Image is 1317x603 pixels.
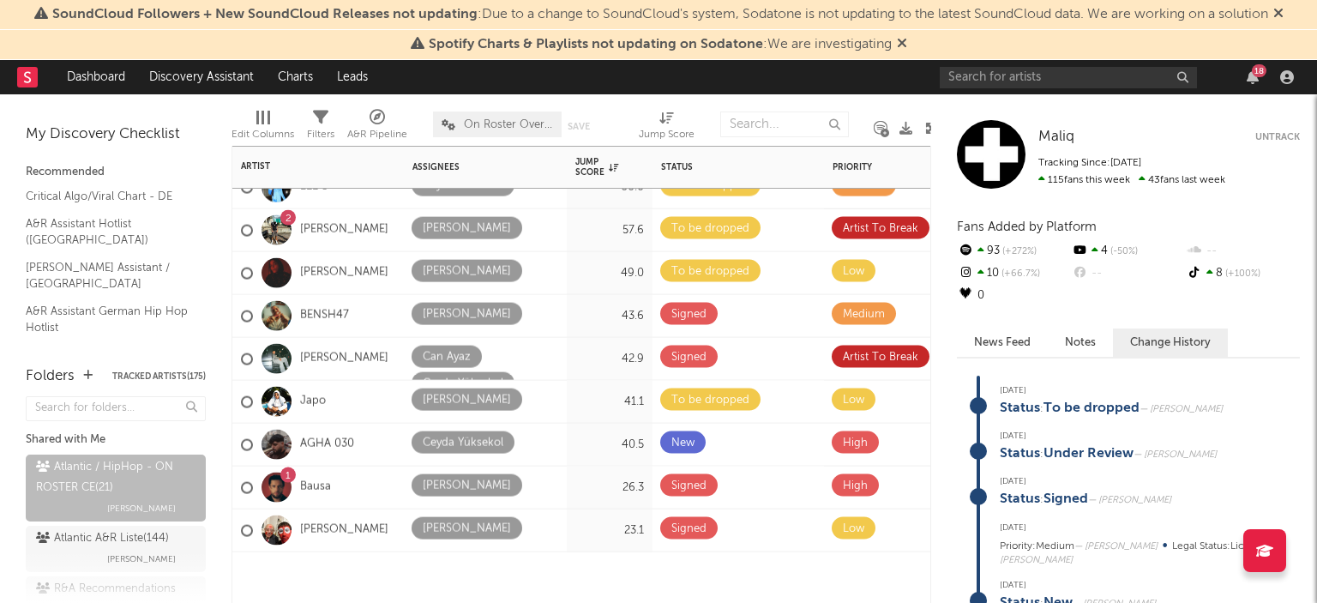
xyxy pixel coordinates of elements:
[1000,538,1300,567] div: : :
[1000,471,1171,491] div: [DATE]
[957,285,1071,307] div: 0
[671,176,749,196] div: To be dropped
[1113,329,1228,357] button: Change History
[575,220,644,240] div: 57.6
[112,372,206,381] button: Tracked Artists(175)
[423,476,511,497] div: [PERSON_NAME]
[26,302,189,337] a: A&R Assistant German Hip Hop Hotlist
[575,305,644,326] div: 43.6
[1000,575,1156,595] div: [DATE]
[1223,269,1260,279] span: +100 %
[300,480,331,495] a: Bausa
[325,60,380,94] a: Leads
[232,124,294,145] div: Edit Columns
[661,162,773,172] div: Status
[833,162,901,172] div: Priority
[1000,447,1040,461] span: Status
[671,390,749,411] div: To be dropped
[1043,447,1134,461] span: Under Review
[26,455,206,522] a: Atlantic / HipHop - ON ROSTER CE(21)[PERSON_NAME]
[1273,8,1284,21] span: Dismiss
[241,161,370,172] div: Artist
[300,523,388,538] a: [PERSON_NAME]
[36,528,169,549] div: Atlantic A&R Liste ( 144 )
[843,476,868,497] div: High
[671,305,707,325] div: Signed
[957,329,1048,357] button: News Feed
[1000,425,1217,446] div: [DATE]
[423,176,503,196] div: Ceyda Yüksekol
[137,60,266,94] a: Discovery Assistant
[464,119,553,130] span: On Roster Overview
[1186,262,1300,285] div: 8
[940,67,1197,88] input: Search for artists
[1108,247,1138,256] span: -50 %
[843,176,885,196] div: Medium
[36,457,191,498] div: Atlantic / HipHop - ON ROSTER CE ( 21 )
[1038,129,1074,146] a: Maliq
[26,162,206,183] div: Recommended
[307,124,334,145] div: Filters
[1000,542,1274,565] span: — [PERSON_NAME]
[575,262,644,283] div: 49.0
[639,124,695,145] div: Jump Score
[266,60,325,94] a: Charts
[26,214,189,250] a: A&R Assistant Hotlist ([GEOGRAPHIC_DATA])
[568,122,590,131] button: Save
[1038,158,1141,168] span: Tracking Since: [DATE]
[843,433,868,454] div: High
[575,391,644,412] div: 41.1
[423,390,511,411] div: [PERSON_NAME]
[1000,517,1300,538] div: [DATE]
[1000,247,1037,256] span: +272 %
[1172,541,1227,552] span: Legal Status
[26,124,206,145] div: My Discovery Checklist
[1043,401,1140,415] span: To be dropped
[300,437,354,452] a: AGHA 030
[1134,450,1217,460] span: — [PERSON_NAME]
[1230,541,1266,552] span: License
[423,519,511,540] div: [PERSON_NAME]
[1071,262,1185,285] div: --
[957,220,1097,233] span: Fans Added by Platform
[1038,130,1074,144] span: Maliq
[1038,175,1225,185] span: 43 fans last week
[1255,129,1300,146] button: Untrack
[575,348,644,369] div: 42.9
[671,433,695,454] div: New
[300,352,388,366] a: [PERSON_NAME]
[639,103,695,153] div: Jump Score
[1000,401,1223,417] div: :
[1000,491,1171,508] div: :
[957,262,1071,285] div: 10
[26,187,189,206] a: Critical Algo/Viral Chart - DE
[1000,541,1032,552] span: Priority
[412,162,532,172] div: Assignees
[1140,405,1223,414] span: — [PERSON_NAME]
[26,430,206,450] div: Shared with Me
[1000,401,1040,415] span: Status
[429,38,892,51] span: : We are investigating
[423,219,511,239] div: [PERSON_NAME]
[107,549,176,570] span: [PERSON_NAME]
[423,347,471,368] div: Can Ayaz
[307,103,334,153] div: Filters
[1000,492,1040,506] span: Status
[671,519,707,540] div: Signed
[575,177,644,197] div: 60.0
[55,60,137,94] a: Dashboard
[575,157,618,178] div: Jump Score
[26,396,206,421] input: Search for folders...
[1043,492,1088,506] span: Signed
[423,305,511,325] div: [PERSON_NAME]
[423,433,503,454] div: Ceyda Yüksekol
[232,103,294,153] div: Edit Columns
[575,520,644,540] div: 23.1
[1071,240,1185,262] div: 4
[1252,64,1266,77] div: 18
[671,219,749,239] div: To be dropped
[1162,539,1168,552] span: •
[52,8,1268,21] span: : Due to a change to SoundCloud's system, Sodatone is not updating to the latest SoundCloud data....
[423,262,511,282] div: [PERSON_NAME]
[843,219,918,239] div: Artist To Break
